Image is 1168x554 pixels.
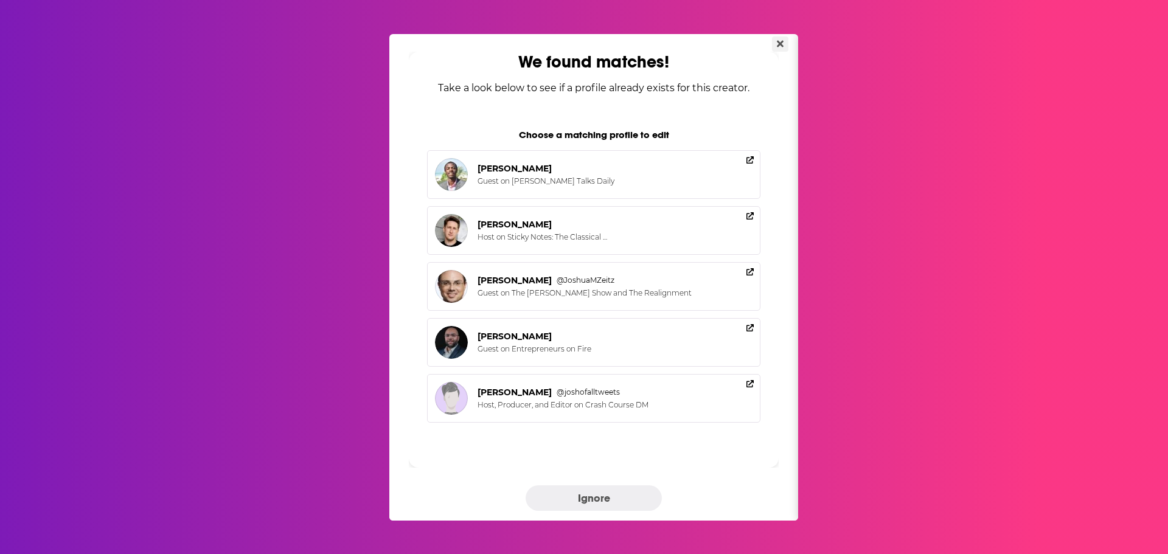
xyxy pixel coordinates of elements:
h4: Choose a matching profile to edit [519,129,669,140]
div: [PERSON_NAME] [478,219,552,230]
img: Joshua Greenway [435,382,468,415]
div: Guest on Entrepreneurs on Fire [478,344,591,354]
div: Host on Sticky Notes: The Classical … [478,232,607,242]
button: Joshua Greenway[PERSON_NAME]@joshofalltweetsHost, Producer, and Editor on Crash Course DMExternal... [427,374,760,423]
button: Joshua Crisp[PERSON_NAME]Guest on Entrepreneurs on FireExternal link of null [427,318,760,367]
a: External link of null [746,212,754,221]
p: Take a look below to see if a profile already exists for this creator. [438,80,749,97]
div: [PERSON_NAME] [478,275,552,286]
div: Guest on [PERSON_NAME] Talks Daily [478,176,614,186]
img: Joshua Amponsem [435,158,468,191]
img: Joshua Zeitz [435,270,468,303]
button: Joshua Weilerstein[PERSON_NAME]Host on Sticky Notes: The Classical …External link of null [427,206,760,255]
a: External link of null [746,268,754,277]
a: External link of null [746,156,754,165]
img: Joshua Weilerstein [435,214,468,247]
button: Joshua Amponsem[PERSON_NAME]Guest on [PERSON_NAME] Talks DailyExternal link of null [427,150,760,199]
a: External link of null [746,324,754,333]
a: @joshofalltweets [557,387,620,396]
a: External link of null [746,379,754,389]
div: Host, Producer, and Editor on Crash Course DM [478,400,648,410]
h3: We found matches! [518,52,669,72]
a: @JoshuaMZeitz [557,275,614,285]
img: Joshua Crisp [435,326,468,359]
button: Ignore [526,485,662,510]
button: Close [772,36,788,52]
div: [PERSON_NAME] [478,163,552,174]
div: [PERSON_NAME] [478,331,552,342]
div: [PERSON_NAME] [478,387,552,398]
div: Guest on The [PERSON_NAME] Show and The Realignment [478,288,692,298]
button: Joshua Zeitz[PERSON_NAME]@JoshuaMZeitzGuest on The [PERSON_NAME] Show and The RealignmentExternal... [427,262,760,311]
